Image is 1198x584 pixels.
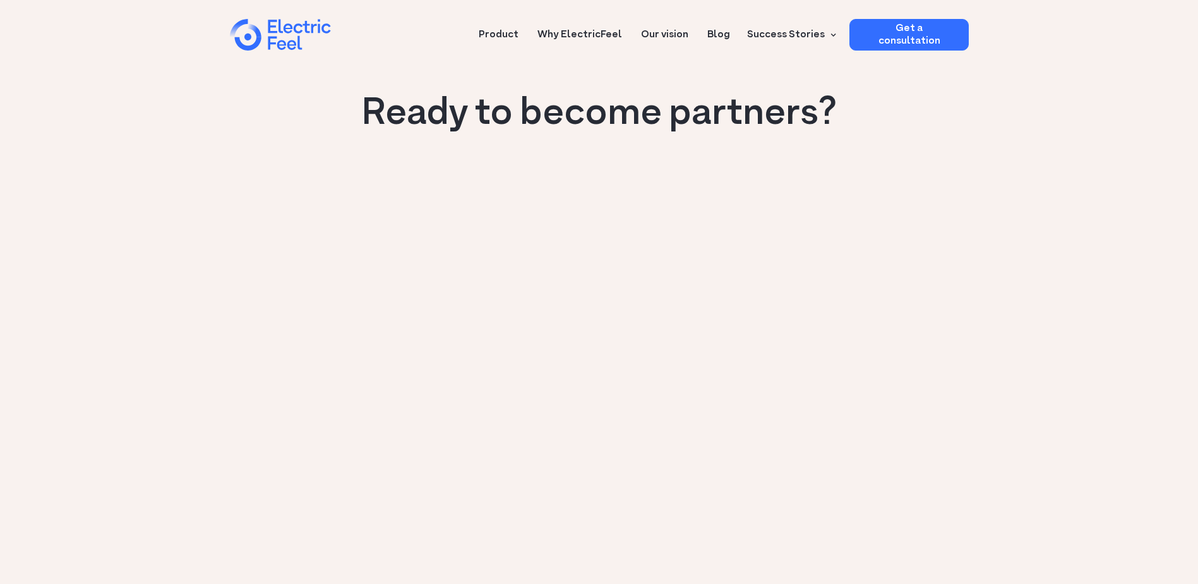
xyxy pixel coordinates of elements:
a: Why ElectricFeel [537,19,622,42]
a: Blog [707,19,730,42]
input: Submit [47,50,109,74]
a: Get a consultation [849,19,969,51]
div: Success Stories [740,19,840,51]
iframe: Chatbot [1115,501,1180,566]
a: Product [479,19,518,42]
div: Success Stories [747,27,825,42]
a: Our vision [641,19,688,42]
h1: Ready to become partners? [362,95,837,135]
